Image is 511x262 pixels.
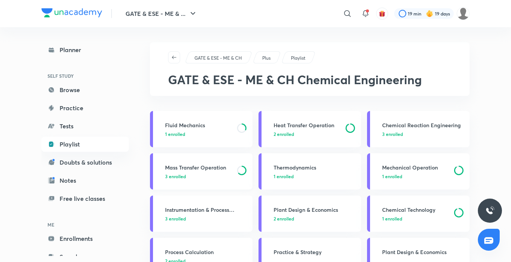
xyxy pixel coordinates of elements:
a: Fluid Mechanics1 enrolled [150,111,252,147]
a: Instrumentation & Process Control3 enrolled [150,196,252,232]
h6: ME [41,218,129,231]
a: Mechanical Operation1 enrolled [367,153,470,190]
p: GATE & ESE - ME & CH [194,55,242,62]
span: 3 enrolled [165,215,186,222]
span: 3 enrolled [382,131,403,137]
img: Company Logo [41,8,102,17]
h3: Chemical Reaction Engineering [382,121,465,129]
a: Free live classes [41,191,129,206]
a: Browse [41,82,129,97]
span: GATE & ESE - ME & CH Chemical Engineering [168,71,422,88]
span: 1 enrolled [165,131,185,137]
span: 2 enrolled [274,131,294,137]
a: Playlist [41,137,129,152]
a: Notes [41,173,129,188]
span: 1 enrolled [274,173,294,180]
h3: Process Calculation [165,248,248,256]
a: Plant Design & Economics2 enrolled [259,196,361,232]
img: streak [426,10,433,17]
a: Practice [41,100,129,116]
p: Playlist [291,55,305,62]
a: Mass Transfer Operation3 enrolled [150,153,252,190]
h3: Thermodynamics [274,163,356,171]
span: 3 enrolled [165,173,186,180]
img: ttu [485,206,494,215]
h3: Mass Transfer Operation [165,163,233,171]
a: Chemical Technology1 enrolled [367,196,470,232]
span: 2 enrolled [274,215,294,222]
a: Playlist [290,55,307,62]
p: Plus [262,55,271,62]
h3: Fluid Mechanics [165,121,233,129]
a: Company Logo [41,8,102,19]
a: Planner [41,42,129,57]
img: avatar [379,10,386,17]
h3: Heat Transfer Operation [274,121,341,129]
h3: Mechanical Operation [382,163,450,171]
a: Enrollments [41,231,129,246]
span: 1 enrolled [382,215,402,222]
h3: Chemical Technology [382,206,450,214]
h3: Plant Design & Economics [382,248,465,256]
span: 1 enrolled [382,173,402,180]
h6: SELF STUDY [41,69,129,82]
a: Thermodynamics1 enrolled [259,153,361,190]
a: Tests [41,119,129,134]
a: GATE & ESE - ME & CH [193,55,243,62]
img: Mujtaba Ahsan [457,7,470,20]
a: Doubts & solutions [41,155,129,170]
a: Heat Transfer Operation2 enrolled [259,111,361,147]
a: Chemical Reaction Engineering3 enrolled [367,111,470,147]
h3: Instrumentation & Process Control [165,206,248,214]
button: avatar [376,8,388,20]
h3: Practice & Strategy [274,248,356,256]
button: GATE & ESE - ME & ... [121,6,202,21]
h3: Plant Design & Economics [274,206,356,214]
a: Plus [261,55,272,62]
